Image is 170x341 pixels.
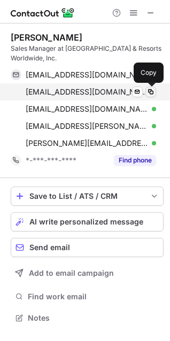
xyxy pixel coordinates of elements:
span: [PERSON_NAME][EMAIL_ADDRESS][PERSON_NAME][DOMAIN_NAME] [26,138,148,148]
span: AI write personalized message [29,218,143,226]
span: Send email [29,243,70,252]
button: Add to email campaign [11,263,164,283]
div: Save to List / ATS / CRM [29,192,145,200]
div: [PERSON_NAME] [11,32,82,43]
button: Notes [11,311,164,325]
span: [EMAIL_ADDRESS][PERSON_NAME][DOMAIN_NAME] [26,121,148,131]
span: [EMAIL_ADDRESS][DOMAIN_NAME] [26,104,148,114]
button: Find work email [11,289,164,304]
span: [EMAIL_ADDRESS][DOMAIN_NAME] [26,70,148,80]
div: Sales Manager at [GEOGRAPHIC_DATA] & Resorts Worldwide, Inc. [11,44,164,63]
button: AI write personalized message [11,212,164,231]
button: Reveal Button [114,155,156,166]
img: ContactOut v5.3.10 [11,6,75,19]
span: Find work email [28,292,159,301]
span: Notes [28,313,159,323]
button: Send email [11,238,164,257]
span: [EMAIL_ADDRESS][DOMAIN_NAME] [26,87,148,97]
button: save-profile-one-click [11,187,164,206]
span: Add to email campaign [29,269,114,277]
